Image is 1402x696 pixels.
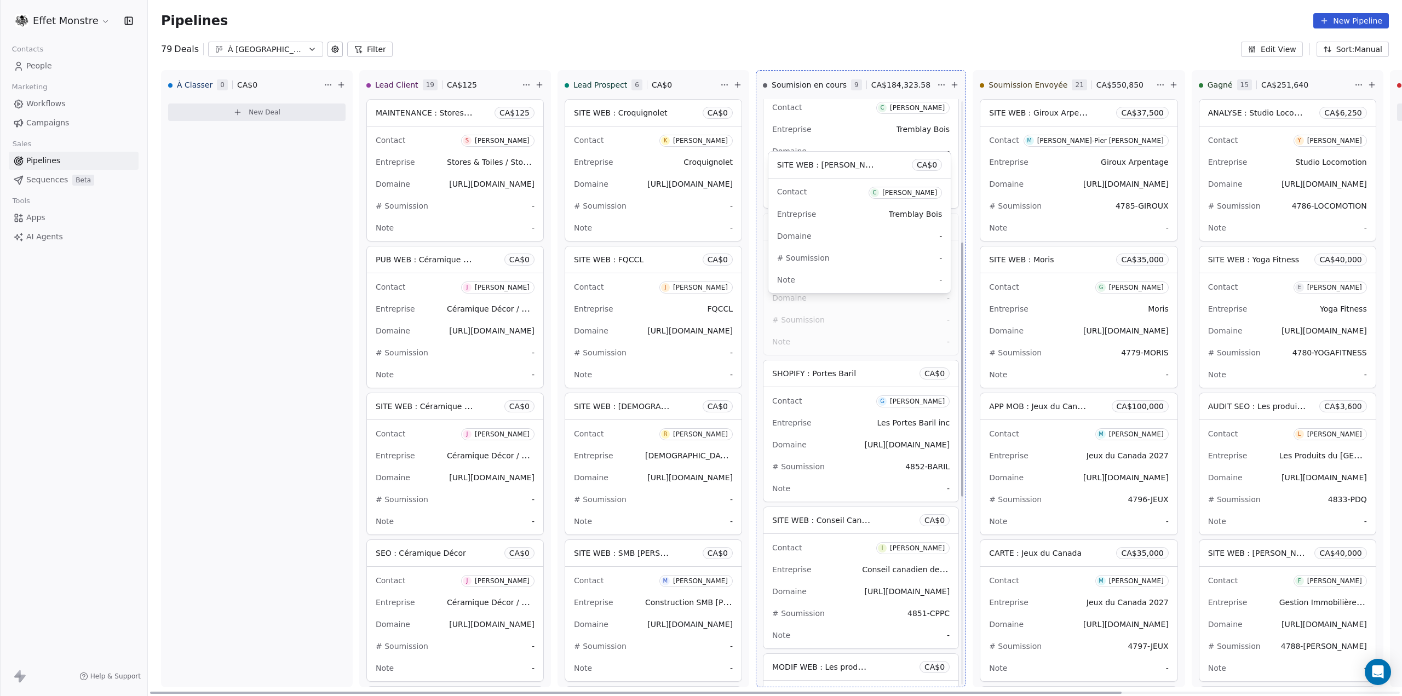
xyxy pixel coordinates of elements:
span: Giroux Arpentage [1101,158,1169,166]
span: # Soumission [376,348,428,357]
span: - [730,200,733,211]
span: - [532,347,535,358]
span: - [939,231,942,241]
button: Effet Monstre [13,11,112,30]
span: - [947,146,950,157]
div: [PERSON_NAME] [673,284,728,291]
span: 6 [631,79,642,90]
div: G [880,397,884,406]
span: Entreprise [574,451,613,460]
span: New Deal [249,108,280,117]
span: MAINTENANCE : Stores-Toiles [376,107,487,118]
div: [PERSON_NAME] [1109,430,1164,438]
div: [PERSON_NAME] [673,137,728,145]
button: New Pipeline [1313,13,1389,28]
span: Domaine [376,326,410,335]
span: CA$ 0 [708,107,728,118]
div: Gagné15CA$251,640 [1199,71,1352,99]
span: CA$ 251,640 [1261,79,1308,90]
div: SITE WEB : Yoga FitnessCA$40,000ContactE[PERSON_NAME]EntrepriseYoga FitnessDomaine[URL][DOMAIN_NA... [1199,246,1376,388]
span: Domaine [574,326,608,335]
span: CA$ 0 [708,548,728,559]
span: [URL][DOMAIN_NAME] [865,440,950,449]
span: [URL][DOMAIN_NAME] [1282,326,1367,335]
span: Note [376,223,394,232]
span: CA$ 0 [924,368,945,379]
span: CA$ 0 [509,254,530,265]
span: SITE WEB : Croquignolet [574,108,668,117]
div: G [1099,283,1104,292]
div: [PERSON_NAME] [890,544,945,552]
span: - [947,336,950,347]
span: Contact [376,136,405,145]
span: # Soumission [989,348,1042,357]
span: 4833-PDQ [1328,495,1367,504]
span: Domaine [376,180,410,188]
div: [PERSON_NAME] [1307,284,1362,291]
span: [URL][DOMAIN_NAME] [647,326,733,335]
span: Contact [989,136,1019,145]
span: Contact [574,136,604,145]
div: [PERSON_NAME] [475,284,530,291]
span: [URL][DOMAIN_NAME] [865,587,950,596]
div: M [1027,136,1032,145]
span: [DEMOGRAPHIC_DATA] [PERSON_NAME] [645,450,798,461]
span: Entreprise [1208,304,1248,313]
div: [PERSON_NAME] [673,577,728,585]
span: - [532,222,535,233]
div: SITE WEB : [DEMOGRAPHIC_DATA] [PERSON_NAME]CA$0ContactR[PERSON_NAME]Entreprise[DEMOGRAPHIC_DATA] ... [565,393,742,535]
span: Note [574,223,592,232]
span: - [947,292,950,303]
span: FQCCL [708,304,733,313]
span: CA$ 550,850 [1096,79,1144,90]
span: - [1364,369,1367,380]
span: 9 [851,79,862,90]
span: Stores & Toiles / Storimage [447,157,550,167]
span: Effet Monstre [33,14,99,28]
a: SequencesBeta [9,171,139,189]
div: [PERSON_NAME] [1307,430,1362,438]
span: Note [989,370,1007,379]
span: Contact [376,429,405,438]
span: SITE WEB : [PERSON_NAME][GEOGRAPHIC_DATA] [777,159,966,170]
span: CA$ 125 [499,107,530,118]
span: Les Portes Baril inc [877,418,950,427]
span: Domaine [574,180,608,188]
div: J [466,430,468,439]
span: Contact [376,576,405,585]
div: M [1099,430,1104,439]
span: - [730,222,733,233]
span: - [947,483,950,494]
div: AUDIT SEO : Les produits du [GEOGRAPHIC_DATA]CA$3,600ContactL[PERSON_NAME]EntrepriseLes Produits ... [1199,393,1376,535]
div: [PERSON_NAME] [475,137,530,145]
div: ContactC[PERSON_NAME]EntrepriseTremblay BoisDomaine-# Soumission-Note- [763,66,959,209]
div: CARTE : Jeux du CanadaCA$35,000ContactM[PERSON_NAME]EntrepriseJeux du Canada 2027Domaine[URL][DOM... [980,539,1178,682]
span: - [1166,369,1169,380]
span: [URL][DOMAIN_NAME] [449,473,535,482]
span: 19 [423,79,438,90]
span: Contact [376,283,405,291]
span: Contact [772,543,802,552]
span: Moris [1148,304,1169,313]
img: 97485486_3081046785289558_2010905861240651776_n.png [15,14,28,27]
div: SITE WEB : FQCCLCA$0ContactJ[PERSON_NAME]EntrepriseFQCCLDomaine[URL][DOMAIN_NAME]# Soumission-Note- [565,246,742,388]
span: Lead Client [375,79,418,90]
span: CA$ 0 [708,254,728,265]
span: SITE WEB : Moris [989,255,1054,264]
div: À Classer0CA$0 [168,71,321,99]
span: - [730,369,733,380]
span: SHOPIFY : Portes Baril [772,369,856,378]
div: SHOPIFY : Portes BarilCA$0ContactG[PERSON_NAME]EntrepriseLes Portes Baril incDomaine[URL][DOMAIN_... [763,360,959,502]
span: Note [989,517,1007,526]
span: - [532,494,535,505]
div: [PERSON_NAME] [1109,577,1164,585]
div: [PERSON_NAME] [1109,284,1164,291]
span: - [947,314,950,325]
span: 4780-YOGAFITNESS [1292,348,1367,357]
span: Entreprise [376,158,415,166]
div: MAINTENANCE : Stores-ToilesCA$125ContactS[PERSON_NAME]EntrepriseStores & Toiles / StorimageDomain... [366,99,544,241]
span: Note [1208,370,1226,379]
span: 15 [1237,79,1252,90]
div: SITE WEB : SMB [PERSON_NAME]CA$0ContactM[PERSON_NAME]EntrepriseConstruction SMB [PERSON_NAME] inc... [565,539,742,682]
span: CA$ 0 [237,79,257,90]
